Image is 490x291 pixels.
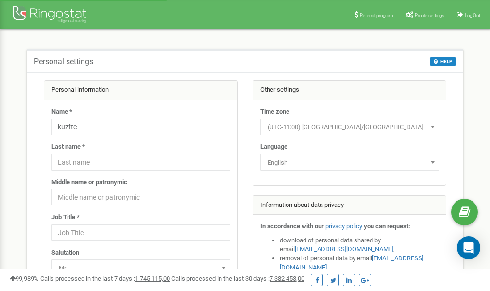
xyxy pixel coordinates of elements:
a: [EMAIL_ADDRESS][DOMAIN_NAME] [295,245,393,253]
span: Profile settings [415,13,444,18]
span: (UTC-11:00) Pacific/Midway [264,120,436,134]
input: Name [51,119,230,135]
span: Calls processed in the last 7 days : [40,275,170,282]
li: removal of personal data by email , [280,254,439,272]
div: Personal information [44,81,237,100]
label: Last name * [51,142,85,152]
span: Log Out [465,13,480,18]
span: Referral program [360,13,393,18]
input: Middle name or patronymic [51,189,230,205]
label: Middle name or patronymic [51,178,127,187]
h5: Personal settings [34,57,93,66]
label: Salutation [51,248,79,257]
div: Open Intercom Messenger [457,236,480,259]
input: Last name [51,154,230,171]
u: 7 382 453,00 [270,275,304,282]
label: Job Title * [51,213,80,222]
label: Time zone [260,107,289,117]
span: Mr. [55,261,227,275]
span: Calls processed in the last 30 days : [171,275,304,282]
input: Job Title [51,224,230,241]
span: English [264,156,436,170]
div: Information about data privacy [253,196,446,215]
div: Other settings [253,81,446,100]
span: 99,989% [10,275,39,282]
u: 1 745 115,00 [135,275,170,282]
label: Language [260,142,287,152]
button: HELP [430,57,456,66]
li: download of personal data shared by email , [280,236,439,254]
strong: you can request: [364,223,410,230]
span: English [260,154,439,171]
strong: In accordance with our [260,223,324,230]
span: Mr. [51,259,230,276]
label: Name * [51,107,72,117]
a: privacy policy [325,223,362,230]
span: (UTC-11:00) Pacific/Midway [260,119,439,135]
